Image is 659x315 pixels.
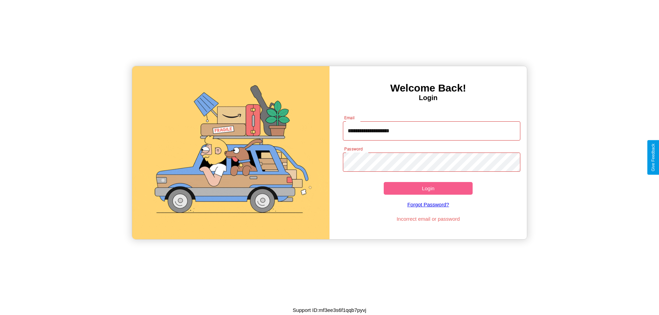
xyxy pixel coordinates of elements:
[344,146,362,152] label: Password
[344,115,355,121] label: Email
[339,195,517,214] a: Forgot Password?
[339,214,517,223] p: Incorrect email or password
[293,305,366,315] p: Support ID: mf3ee3s6f1qqb7pyvj
[329,94,527,102] h4: Login
[651,144,656,171] div: Give Feedback
[132,66,329,239] img: gif
[329,82,527,94] h3: Welcome Back!
[384,182,473,195] button: Login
